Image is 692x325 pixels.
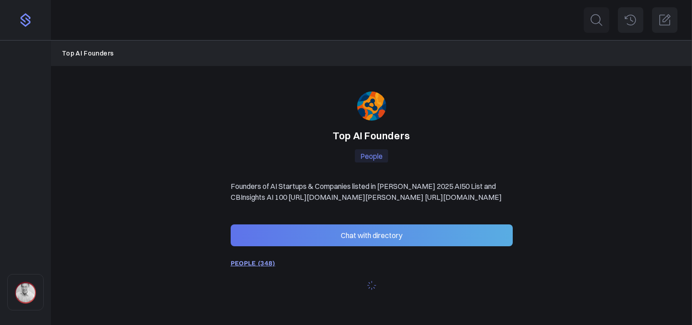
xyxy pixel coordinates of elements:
button: Chat with directory [231,224,513,246]
p: People [355,149,388,162]
a: Top AI Founders [62,48,114,58]
nav: Breadcrumb [62,48,681,58]
img: 6f5282965bafa560302e3244014dbfb6273ae001.jpg [15,282,36,304]
p: Founders of AI Startups & Companies listed in [PERSON_NAME] 2025 AI50 List and CBInsights AI 100 ... [231,181,513,203]
img: purple-logo-f4f985042447f6d3a21d9d2f6d8e0030207d587b440d52f708815e5968048218.png [18,13,33,27]
img: 6gff4iocxuy891buyeergockefh7 [357,91,386,121]
h1: Top AI Founders [231,128,513,144]
a: PEOPLE (348) [231,259,275,267]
